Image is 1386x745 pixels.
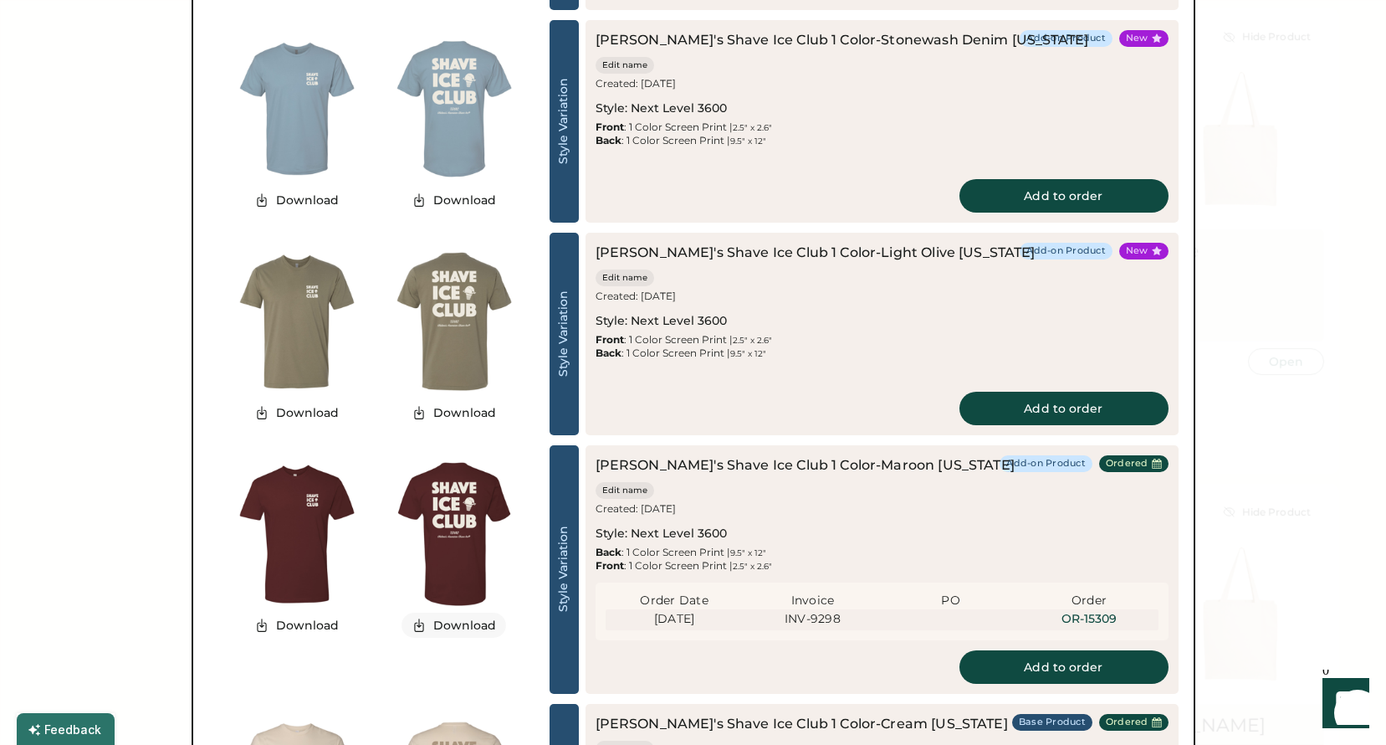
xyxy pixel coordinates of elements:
img: generate-image [376,455,533,613]
div: [PERSON_NAME]'s Shave Ice Club 1 Color-Cream [US_STATE] [596,714,1008,734]
div: [PERSON_NAME]'s Shave Ice Club 1 Color-Light Olive [US_STATE] [596,243,1036,263]
div: New [1126,32,1148,45]
img: generate-image [218,455,376,613]
button: Edit name [596,482,655,499]
div: Style: Next Level 3600 [596,526,727,542]
img: generate-image [218,243,376,400]
div: [PERSON_NAME]'s Shave Ice Club 1 Color-Maroon [US_STATE] [596,455,1015,475]
button: Add to order [959,650,1169,684]
img: generate-image [376,30,533,188]
div: : 1 Color Screen Print | : 1 Color Screen Print | [596,333,772,360]
strong: Front [596,333,624,346]
div: OR-15309 [1020,611,1158,628]
font: 2.5" x 2.6" [733,122,772,133]
button: Add to order [959,179,1169,213]
button: Download [401,613,507,638]
div: Style Variation [555,506,572,632]
button: Download [244,188,350,213]
div: Invoice [744,593,882,609]
strong: Back [596,134,621,146]
div: New [1126,244,1148,258]
div: Ordered [1106,716,1148,729]
button: Last Order Date: [1152,717,1162,727]
div: INV-9298 [744,611,882,628]
font: 2.5" x 2.6" [733,335,772,346]
div: Order [1020,593,1158,609]
button: Last Order Date: [1152,459,1162,469]
div: PO [882,593,1020,609]
button: Download [401,188,507,213]
button: Download [244,613,350,638]
img: generate-image [376,243,533,400]
font: 9.5" x 12" [730,136,766,146]
div: Created: [DATE] [596,502,679,516]
div: Add-on Product [1026,32,1106,45]
div: Style Variation [555,271,572,397]
div: Order Date [606,593,744,609]
font: 9.5" x 12" [730,547,766,558]
button: Edit name [596,270,655,286]
div: : 1 Color Screen Print | : 1 Color Screen Print | [596,546,772,573]
div: Created: [DATE] [596,77,679,90]
div: Style Variation [555,59,572,184]
font: 9.5" x 12" [730,348,766,359]
div: Created: [DATE] [596,290,679,303]
div: [DATE] [606,611,744,628]
iframe: Front Chat [1307,670,1378,742]
div: [PERSON_NAME]'s Shave Ice Club 1 Color-Stonewash Denim [US_STATE] [596,30,1089,50]
img: generate-image [218,30,376,188]
font: 2.5" x 2.6" [733,561,772,572]
div: Style: Next Level 3600 [596,100,727,117]
div: Ordered [1106,457,1148,470]
div: Base Product [1019,716,1086,729]
button: Download [244,400,350,425]
strong: Front [596,559,624,572]
strong: Back [596,546,621,558]
div: Add-on Product [1026,244,1106,258]
strong: Back [596,347,621,359]
button: Download [401,400,507,425]
div: Style: Next Level 3600 [596,313,727,330]
button: Add to order [959,392,1169,425]
div: : 1 Color Screen Print | : 1 Color Screen Print | [596,121,772,147]
strong: Front [596,121,624,133]
button: Edit name [596,57,655,74]
div: Add-on Product [1006,457,1086,470]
